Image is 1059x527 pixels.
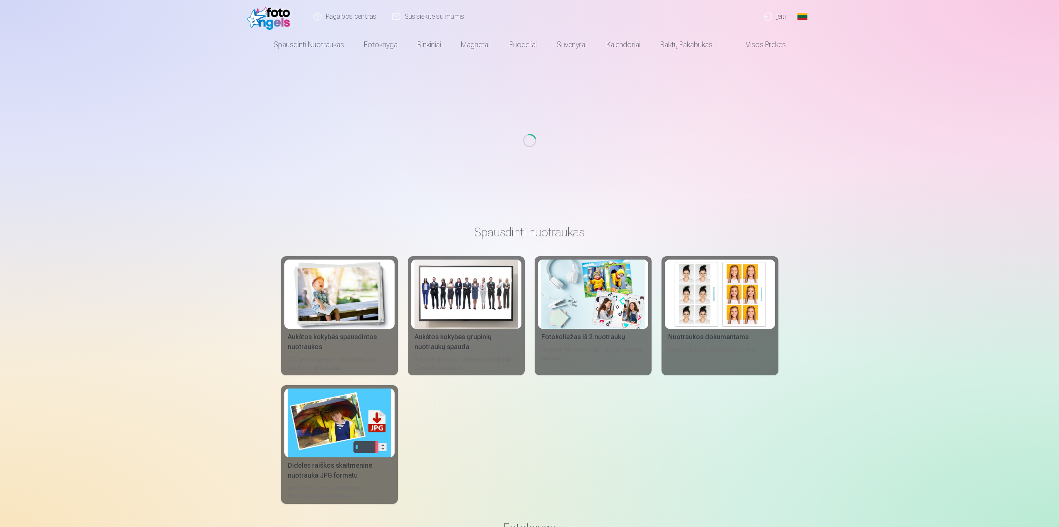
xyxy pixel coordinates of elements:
[662,256,778,375] a: Nuotraukos dokumentamsNuotraukos dokumentamsUniversalios ID nuotraukos (6 vnt.)
[541,260,645,329] img: Fotokoliažas iš 2 nuotraukų
[722,33,796,56] a: Visos prekės
[281,256,398,375] a: Aukštos kokybės spausdintos nuotraukos Aukštos kokybės spausdintos nuotraukos210 gsm popierius, s...
[354,33,407,56] a: Fotoknyga
[281,385,398,504] a: Didelės raiškos skaitmeninė nuotrauka JPG formatuDidelės raiškos skaitmeninė nuotrauka JPG format...
[665,332,775,342] div: Nuotraukos dokumentams
[284,332,395,352] div: Aukštos kokybės spausdintos nuotraukos
[499,33,547,56] a: Puodeliai
[451,33,499,56] a: Magnetai
[668,260,772,329] img: Nuotraukos dokumentams
[288,389,391,458] img: Didelės raiškos skaitmeninė nuotrauka JPG formatu
[264,33,354,56] a: Spausdinti nuotraukas
[407,33,451,56] a: Rinkiniai
[650,33,722,56] a: Raktų pakabukas
[538,345,648,372] div: Du įsimintini momentai - vienas įstabus vaizdas
[408,256,525,375] a: Aukštos kokybės grupinių nuotraukų spaudaAukštos kokybės grupinių nuotraukų spaudaRyškios spalvos...
[411,332,521,352] div: Aukštos kokybės grupinių nuotraukų spauda
[411,355,521,372] div: Ryškios spalvos ir detalės ant Fuji Film Crystal popieriaus
[288,225,772,240] h3: Spausdinti nuotraukas
[547,33,596,56] a: Suvenyrai
[596,33,650,56] a: Kalendoriai
[284,484,395,500] div: Įamžinkite savo prisiminimus stulbinančiose detalėse
[284,355,395,372] div: 210 gsm popierius, stulbinančios spalvos ir detalumas
[284,461,395,481] div: Didelės raiškos skaitmeninė nuotrauka JPG formatu
[288,260,391,329] img: Aukštos kokybės spausdintos nuotraukos
[538,332,648,342] div: Fotokoliažas iš 2 nuotraukų
[665,345,775,372] div: Universalios ID nuotraukos (6 vnt.)
[247,3,295,30] img: /fa2
[535,256,652,375] a: Fotokoliažas iš 2 nuotraukųFotokoliažas iš 2 nuotraukųDu įsimintini momentai - vienas įstabus vai...
[414,260,518,329] img: Aukštos kokybės grupinių nuotraukų spauda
